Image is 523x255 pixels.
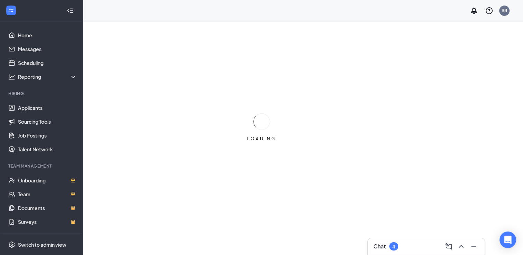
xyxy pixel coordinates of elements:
svg: ChevronUp [457,242,465,251]
div: Hiring [8,91,76,96]
a: Sourcing Tools [18,115,77,129]
svg: Notifications [470,7,478,15]
a: Job Postings [18,129,77,142]
svg: QuestionInfo [485,7,493,15]
svg: Analysis [8,73,15,80]
a: TeamCrown [18,187,77,201]
svg: Collapse [67,7,74,14]
a: Applicants [18,101,77,115]
a: Scheduling [18,56,77,70]
div: 4 [392,244,395,249]
a: OnboardingCrown [18,173,77,187]
svg: WorkstreamLogo [8,7,15,14]
svg: Minimize [469,242,478,251]
a: Home [18,28,77,42]
div: Open Intercom Messenger [499,232,516,248]
div: Switch to admin view [18,241,66,248]
svg: ComposeMessage [445,242,453,251]
button: ChevronUp [456,241,467,252]
button: ComposeMessage [443,241,454,252]
a: SurveysCrown [18,215,77,229]
a: Talent Network [18,142,77,156]
h3: Chat [373,243,386,250]
div: Team Management [8,163,76,169]
a: DocumentsCrown [18,201,77,215]
svg: Settings [8,241,15,248]
div: LOADING [244,136,279,142]
div: BB [502,8,507,13]
button: Minimize [468,241,479,252]
div: Reporting [18,73,77,80]
a: Messages [18,42,77,56]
